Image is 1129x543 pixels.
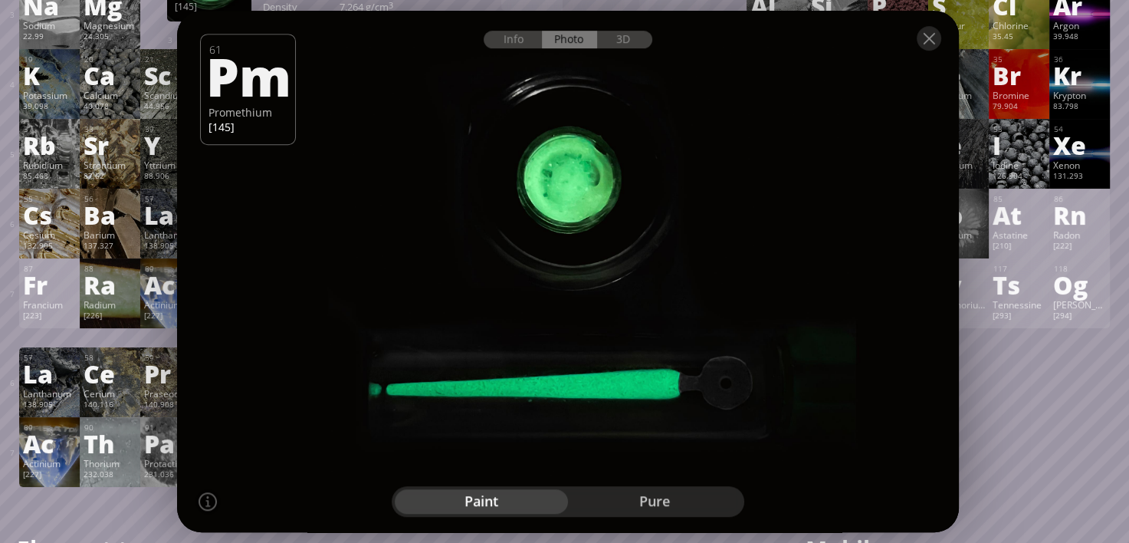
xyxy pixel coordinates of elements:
div: 84 [933,194,985,204]
div: 56 [84,194,136,204]
div: 38 [84,124,136,134]
div: 54 [1054,124,1106,134]
div: [293] [993,311,1045,323]
div: Yttrium [144,159,197,171]
div: 116 [933,264,985,274]
div: La [23,361,76,386]
div: 53 [993,124,1045,134]
div: 232.038 [84,469,136,482]
div: I [993,133,1045,157]
div: Ce [84,361,136,386]
div: Calcium [84,89,136,101]
div: 132.905 [23,241,76,253]
div: 137.327 [84,241,136,253]
div: 83.798 [1053,101,1106,114]
div: Tennessine [993,298,1045,311]
div: [PERSON_NAME] [1053,298,1106,311]
div: 35 [993,54,1045,64]
div: Ca [84,63,136,87]
div: Sodium [23,19,76,31]
div: Rb [23,133,76,157]
div: Chlorine [993,19,1045,31]
div: 85 [993,194,1045,204]
div: Cesium [23,229,76,241]
div: 140.908 [144,400,197,412]
div: 88 [84,264,136,274]
div: 131.293 [1053,171,1106,183]
div: Actinium [23,457,76,469]
div: Br [993,63,1045,87]
div: Pa [144,431,197,456]
div: At [993,202,1045,227]
div: 44.956 [144,101,197,114]
div: 3D [597,31,652,48]
div: 34 [933,54,985,64]
div: 140.116 [84,400,136,412]
div: 57 [145,194,197,204]
div: 126.904 [993,171,1045,183]
div: [223] [23,311,76,323]
div: 39.948 [1053,31,1106,44]
div: Ac [144,272,197,297]
div: 59 [145,353,197,363]
div: Og [1053,272,1106,297]
div: Pm [206,50,285,102]
div: 36 [1054,54,1106,64]
div: 22.99 [23,31,76,44]
div: Lanthanum [144,229,197,241]
div: 90 [84,423,136,433]
div: 40.078 [84,101,136,114]
div: Ba [84,202,136,227]
div: Thorium [84,457,136,469]
div: 37 [24,124,76,134]
div: 39.098 [23,101,76,114]
div: 117 [993,264,1045,274]
div: 231.036 [144,469,197,482]
div: Barium [84,229,136,241]
div: Praseodymium [144,387,197,400]
div: Info [484,31,543,48]
div: Lanthanum [23,387,76,400]
div: [294] [1053,311,1106,323]
div: Magnesium [84,19,136,31]
div: Pr [144,361,197,386]
div: Rubidium [23,159,76,171]
div: Cs [23,202,76,227]
div: [227] [23,469,76,482]
div: 87.62 [84,171,136,183]
div: Radon [1053,229,1106,241]
div: 79.904 [993,101,1045,114]
div: Cerium [84,387,136,400]
div: Astatine [993,229,1045,241]
div: [210] [993,241,1045,253]
div: Sc [144,63,197,87]
div: 20 [84,54,136,64]
div: 39 [145,124,197,134]
div: Ts [993,272,1045,297]
div: La [144,202,197,227]
div: Francium [23,298,76,311]
div: pure [568,489,741,514]
div: 55 [24,194,76,204]
div: Fr [23,272,76,297]
div: 87 [24,264,76,274]
div: [145] [208,120,287,134]
div: 118 [1054,264,1106,274]
div: Y [144,133,197,157]
div: Th [84,431,136,456]
div: 138.905 [144,241,197,253]
div: Potassium [23,89,76,101]
div: 57 [24,353,76,363]
div: 58 [84,353,136,363]
div: 21 [145,54,197,64]
div: 52 [933,124,985,134]
div: Promethium [208,105,287,120]
div: 86 [1054,194,1106,204]
div: Argon [1053,19,1106,31]
div: 88.906 [144,171,197,183]
div: Actinium [144,298,197,311]
div: Protactinium [144,457,197,469]
div: 91 [145,423,197,433]
div: [227] [144,311,197,323]
div: Ra [84,272,136,297]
